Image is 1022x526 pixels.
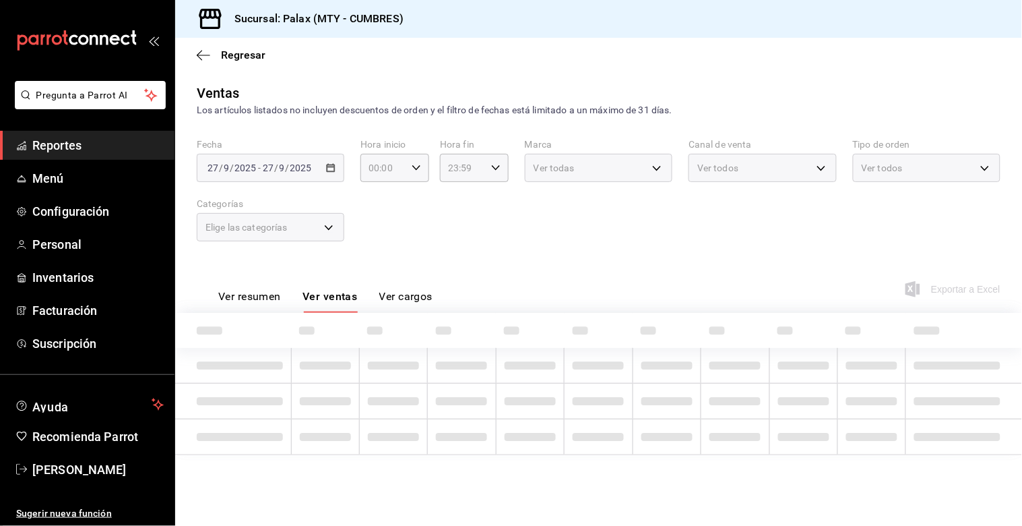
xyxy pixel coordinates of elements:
button: open_drawer_menu [148,35,159,46]
label: Hora fin [440,140,509,150]
span: Configuración [32,202,164,221]
span: / [286,163,290,173]
label: Categorías [197,200,344,209]
span: - [258,163,261,173]
div: Los artículos listados no incluyen descuentos de orden y el filtro de fechas está limitado a un m... [197,103,1000,117]
input: -- [279,163,286,173]
span: Elige las categorías [205,221,288,234]
h3: Sucursal: Palax (MTY - CUMBRES) [224,11,404,27]
button: Pregunta a Parrot AI [15,81,166,109]
span: Pregunta a Parrot AI [36,88,145,103]
div: navigation tabs [218,290,433,313]
span: Ver todos [697,161,738,175]
span: Facturación [32,301,164,320]
button: Regresar [197,49,265,61]
span: Menú [32,169,164,187]
span: Sugerir nueva función [16,506,164,521]
div: Ventas [197,83,240,103]
button: Ver cargos [379,290,433,313]
span: Personal [32,235,164,254]
label: Canal de venta [689,140,836,150]
input: ---- [290,163,313,173]
span: Ver todos [862,161,903,175]
input: -- [262,163,274,173]
input: ---- [234,163,257,173]
span: / [219,163,223,173]
span: Ayuda [32,397,146,413]
span: Reportes [32,136,164,154]
button: Ver resumen [218,290,281,313]
button: Ver ventas [302,290,358,313]
label: Tipo de orden [853,140,1000,150]
span: Ver todas [534,161,575,175]
span: Regresar [221,49,265,61]
span: Inventarios [32,268,164,287]
span: / [274,163,278,173]
span: Suscripción [32,334,164,353]
span: [PERSON_NAME] [32,461,164,479]
span: Recomienda Parrot [32,428,164,446]
a: Pregunta a Parrot AI [9,98,166,112]
span: / [230,163,234,173]
label: Marca [525,140,672,150]
label: Fecha [197,140,344,150]
input: -- [207,163,219,173]
label: Hora inicio [360,140,429,150]
input: -- [223,163,230,173]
